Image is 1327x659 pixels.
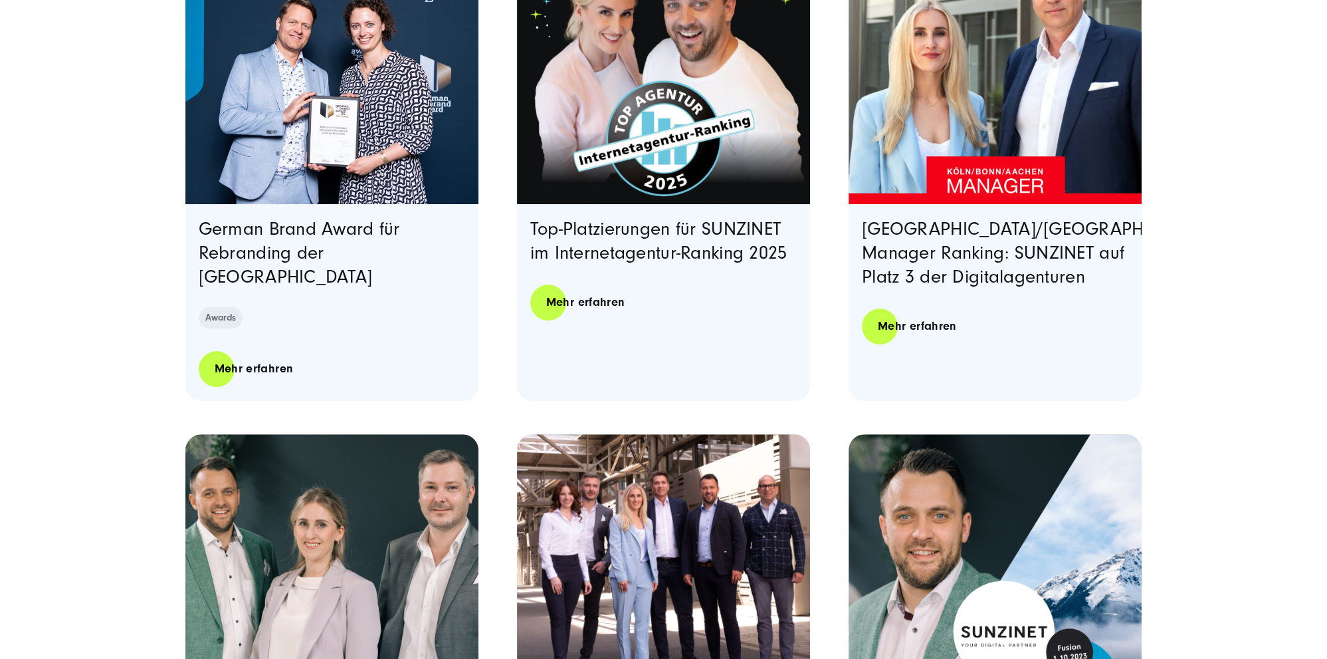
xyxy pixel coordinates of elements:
a: Mehr erfahren [199,350,310,388]
a: Awards [199,307,243,329]
a: Mehr erfahren [862,307,973,345]
a: Mehr erfahren [530,283,641,321]
a: German Brand Award für Rebranding der [GEOGRAPHIC_DATA] [199,219,400,287]
a: Top-Platzierungen für SUNZINET im Internetagentur-Ranking 2025 [530,219,787,263]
